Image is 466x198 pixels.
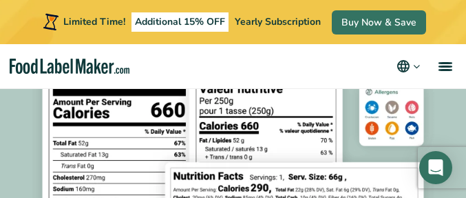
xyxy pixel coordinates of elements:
a: menu [422,44,466,88]
span: Additional 15% OFF [131,12,229,32]
div: Open Intercom Messenger [419,151,452,184]
span: Limited Time! [63,15,125,28]
a: Buy Now & Save [332,10,426,34]
span: Yearly Subscription [235,15,321,28]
